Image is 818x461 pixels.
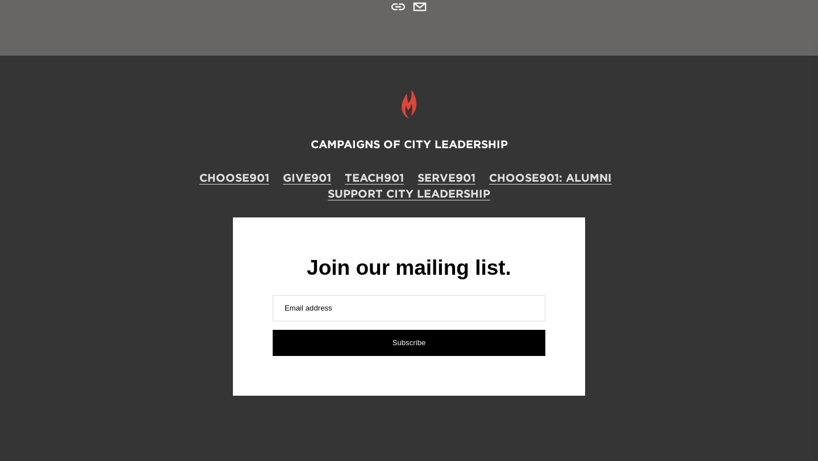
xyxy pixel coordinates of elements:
h4: CAMPAIGNS OF CITY LEADERSHIP [33,136,786,152]
a: SERVE901 [418,170,475,185]
a: CHOOSE901 [199,170,269,185]
span: ress [318,304,332,312]
button: Subscribe [273,330,545,356]
a: Support City Leadership [328,186,490,201]
a: TEACH901 [345,170,404,185]
span: Email add [285,304,318,312]
div: Join our mailing list. [273,257,545,278]
a: GIVE901 [283,170,331,185]
span: Subscribe [393,338,426,347]
a: CHOOSE901: ALUMNI [489,170,612,185]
